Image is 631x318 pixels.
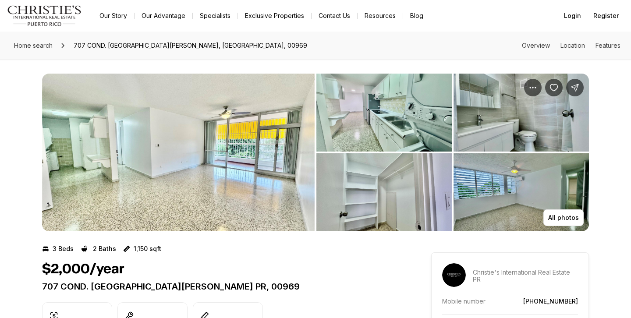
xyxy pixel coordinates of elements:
[53,245,74,252] p: 3 Beds
[564,12,581,19] span: Login
[42,74,315,231] li: 1 of 5
[134,245,161,252] p: 1,150 sqft
[7,5,82,26] img: logo
[545,79,563,96] button: Save Property: 707 COND. PARQUE DE SAN PATRICIO II
[522,42,620,49] nav: Page section menu
[42,261,124,278] h1: $2,000/year
[403,10,430,22] a: Blog
[442,297,486,305] p: Mobile number
[312,10,357,22] button: Contact Us
[135,10,192,22] a: Our Advantage
[596,42,620,49] a: Skip to: Features
[522,42,550,49] a: Skip to: Overview
[566,79,584,96] button: Share Property: 707 COND. PARQUE DE SAN PATRICIO II
[593,12,619,19] span: Register
[316,74,452,152] button: View image gallery
[588,7,624,25] button: Register
[11,39,56,53] a: Home search
[42,74,589,231] div: Listing Photos
[42,74,315,231] button: View image gallery
[454,74,589,152] button: View image gallery
[193,10,238,22] a: Specialists
[473,269,578,283] p: Christie's International Real Estate PR
[42,281,400,292] p: 707 COND. [GEOGRAPHIC_DATA][PERSON_NAME] PR, 00969
[548,214,579,221] p: All photos
[92,10,134,22] a: Our Story
[316,74,589,231] li: 2 of 5
[524,79,542,96] button: Property options
[559,7,586,25] button: Login
[543,209,584,226] button: All photos
[560,42,585,49] a: Skip to: Location
[14,42,53,49] span: Home search
[93,245,116,252] p: 2 Baths
[316,153,452,231] button: View image gallery
[238,10,311,22] a: Exclusive Properties
[454,153,589,231] button: View image gallery
[70,39,311,53] span: 707 COND. [GEOGRAPHIC_DATA][PERSON_NAME], [GEOGRAPHIC_DATA], 00969
[358,10,403,22] a: Resources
